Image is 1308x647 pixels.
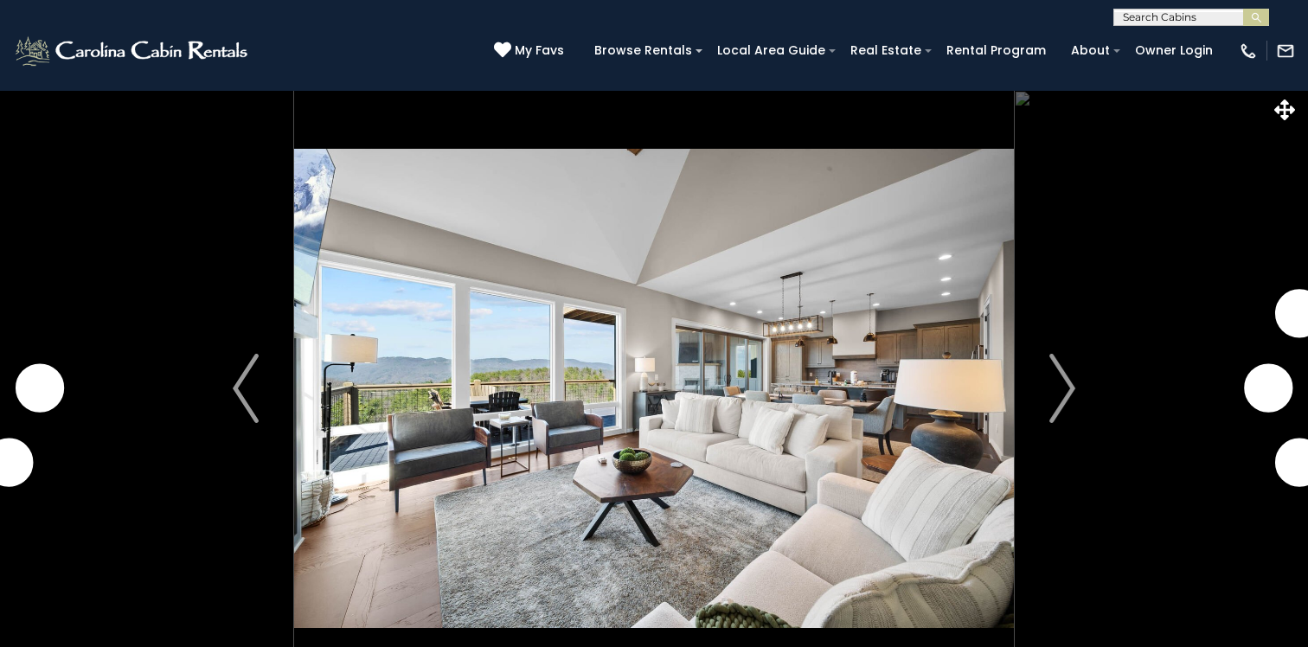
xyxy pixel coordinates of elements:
[13,34,253,68] img: White-1-2.png
[1062,37,1119,64] a: About
[586,37,701,64] a: Browse Rentals
[842,37,930,64] a: Real Estate
[708,37,834,64] a: Local Area Guide
[1239,42,1258,61] img: phone-regular-white.png
[1276,42,1295,61] img: mail-regular-white.png
[233,354,259,423] img: arrow
[1049,354,1075,423] img: arrow
[515,42,564,60] span: My Favs
[494,42,568,61] a: My Favs
[1126,37,1221,64] a: Owner Login
[938,37,1055,64] a: Rental Program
